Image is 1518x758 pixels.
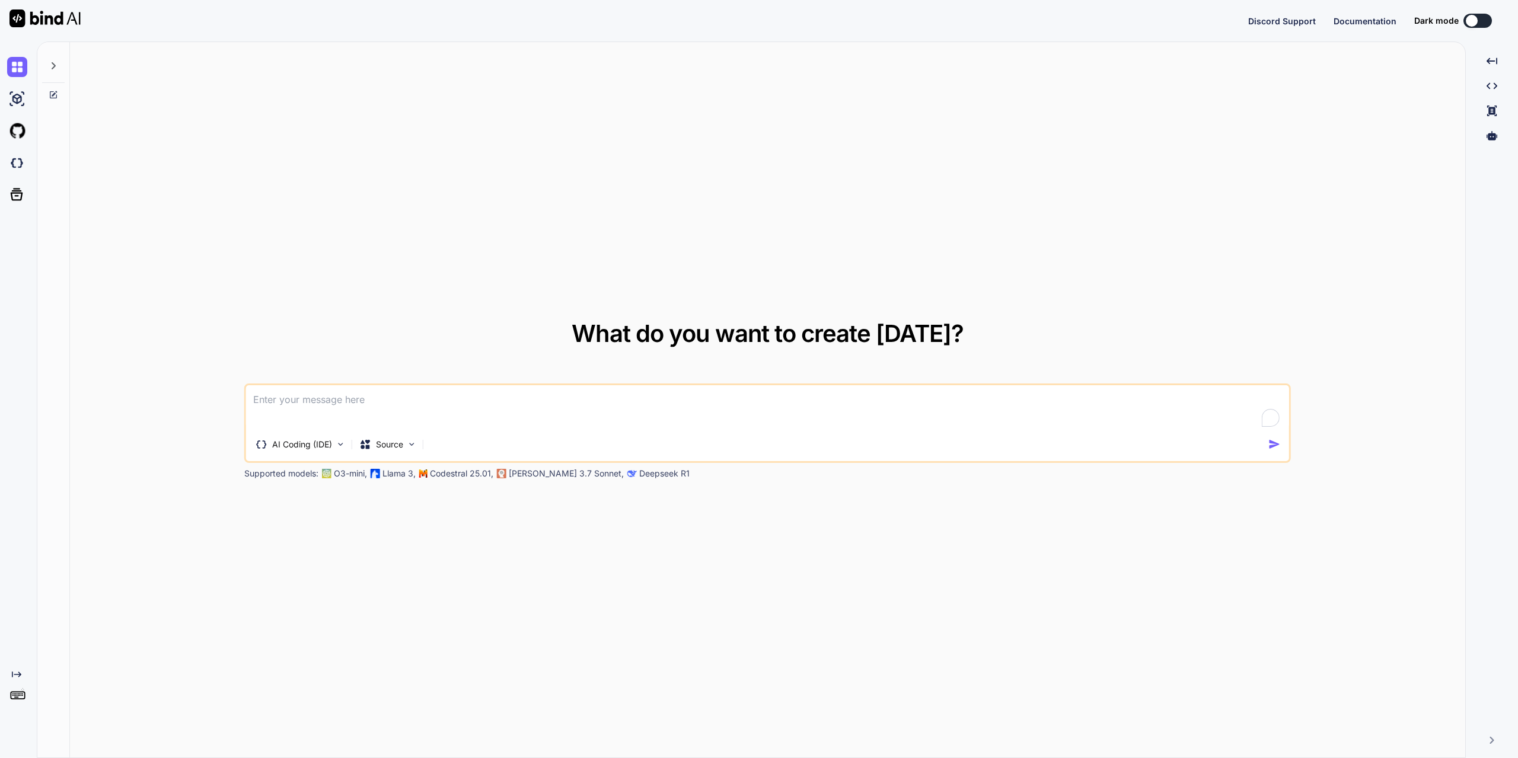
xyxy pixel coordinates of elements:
[7,57,27,77] img: chat
[1334,15,1396,27] button: Documentation
[430,468,493,479] p: Codestral 25.01,
[382,468,416,479] p: Llama 3,
[407,439,417,449] img: Pick Models
[1414,15,1459,27] span: Dark mode
[572,319,964,348] span: What do you want to create [DATE]?
[371,469,380,478] img: Llama2
[322,469,331,478] img: GPT-4
[336,439,346,449] img: Pick Tools
[246,385,1289,429] textarea: To enrich screen reader interactions, please activate Accessibility in Grammarly extension settings
[244,468,318,479] p: Supported models:
[639,468,690,479] p: Deepseek R1
[497,469,506,478] img: claude
[1248,16,1316,26] span: Discord Support
[7,89,27,109] img: ai-studio
[419,469,428,478] img: Mistral-AI
[1334,16,1396,26] span: Documentation
[376,439,403,450] p: Source
[509,468,624,479] p: [PERSON_NAME] 3.7 Sonnet,
[272,439,332,450] p: AI Coding (IDE)
[7,121,27,141] img: githubLight
[9,9,81,27] img: Bind AI
[7,153,27,173] img: darkCloudIdeIcon
[627,469,637,478] img: claude
[1248,15,1316,27] button: Discord Support
[1268,438,1281,450] img: icon
[334,468,367,479] p: O3-mini,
